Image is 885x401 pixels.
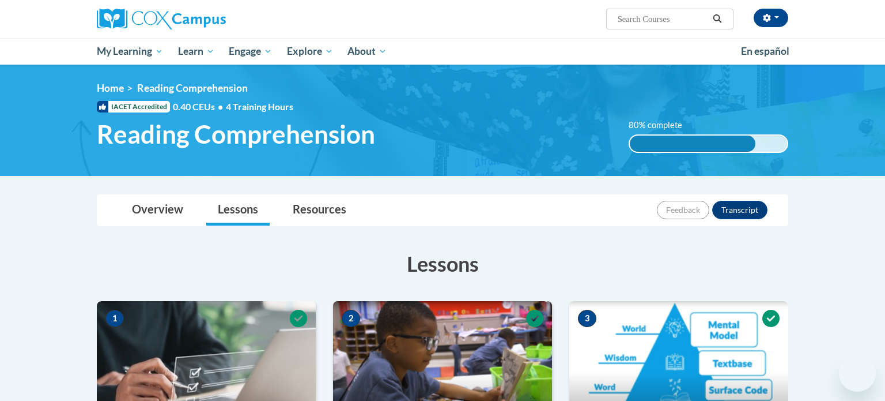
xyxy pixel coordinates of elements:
h3: Lessons [97,249,788,278]
button: Search [709,12,726,26]
a: Explore [279,38,341,65]
iframe: Button to launch messaging window [839,355,876,392]
button: Transcript [712,201,767,219]
a: Resources [281,195,358,226]
span: Learn [178,44,214,58]
a: En español [733,39,797,63]
a: My Learning [89,38,171,65]
span: My Learning [97,44,163,58]
label: 80% complete [629,119,695,132]
button: Feedback [657,201,709,219]
input: Search Courses [617,12,709,26]
span: 1 [105,310,124,327]
a: Home [97,82,124,94]
span: 0.40 CEUs [173,100,226,113]
span: 3 [578,310,596,327]
a: About [341,38,395,65]
a: Overview [120,195,195,226]
span: Reading Comprehension [137,82,248,94]
div: Main menu [80,38,805,65]
a: Engage [221,38,279,65]
a: Lessons [206,195,270,226]
span: 2 [342,310,360,327]
a: Cox Campus [97,9,316,29]
span: Reading Comprehension [97,119,375,149]
div: 80% complete [630,136,756,152]
span: 4 Training Hours [226,101,293,112]
span: Explore [287,44,333,58]
span: About [347,44,387,58]
span: • [218,101,223,112]
button: Account Settings [754,9,788,27]
img: Cox Campus [97,9,226,29]
span: En español [741,45,789,57]
a: Learn [171,38,222,65]
span: Engage [229,44,272,58]
span: IACET Accredited [97,101,170,113]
